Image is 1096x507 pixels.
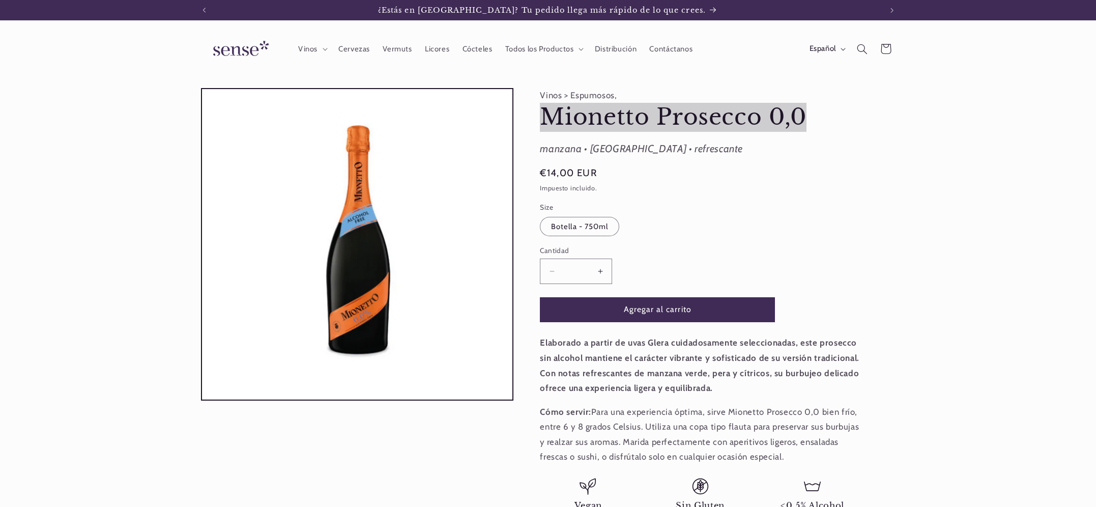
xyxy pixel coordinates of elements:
a: Contáctanos [643,38,699,60]
span: Cócteles [463,44,493,54]
span: €14,00 EUR [540,166,597,180]
a: Distribución [588,38,643,60]
span: Vinos [298,44,318,54]
label: Botella - 750ml [540,217,619,236]
a: Cócteles [456,38,499,60]
span: ¿Estás en [GEOGRAPHIC_DATA]? Tu pedido llega más rápido de lo que crees. [378,6,706,15]
span: Distribución [595,44,637,54]
a: Sense [197,31,281,68]
media-gallery: Visor de la galería [201,88,513,401]
a: Vermuts [377,38,419,60]
span: Licores [425,44,449,54]
summary: Búsqueda [850,37,874,61]
legend: Size [540,202,554,212]
img: Sense [201,35,277,64]
span: Contáctanos [649,44,693,54]
summary: Vinos [292,38,332,60]
summary: Todos los Productos [499,38,588,60]
strong: Cómo servir: [540,407,591,417]
div: Impuesto incluido. [540,183,860,194]
strong: Elaborado a partir de uvas Glera cuidadosamente seleccionadas, este prosecco sin alcohol mantiene... [540,337,859,393]
a: Cervezas [332,38,376,60]
p: Para una experiencia óptima, sirve Mionetto Prosecco 0,0 bien frío, entre 6 y 8 grados Celsius. U... [540,405,860,465]
button: Español [803,39,850,59]
h1: Mionetto Prosecco 0,0 [540,103,860,132]
label: Cantidad [540,245,775,256]
span: Vermuts [383,44,412,54]
div: manzana • [GEOGRAPHIC_DATA] • refrescante [540,140,860,158]
span: Cervezas [338,44,370,54]
a: Licores [418,38,456,60]
button: Agregar al carrito [540,297,775,322]
span: Español [810,43,836,54]
span: Todos los Productos [505,44,574,54]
